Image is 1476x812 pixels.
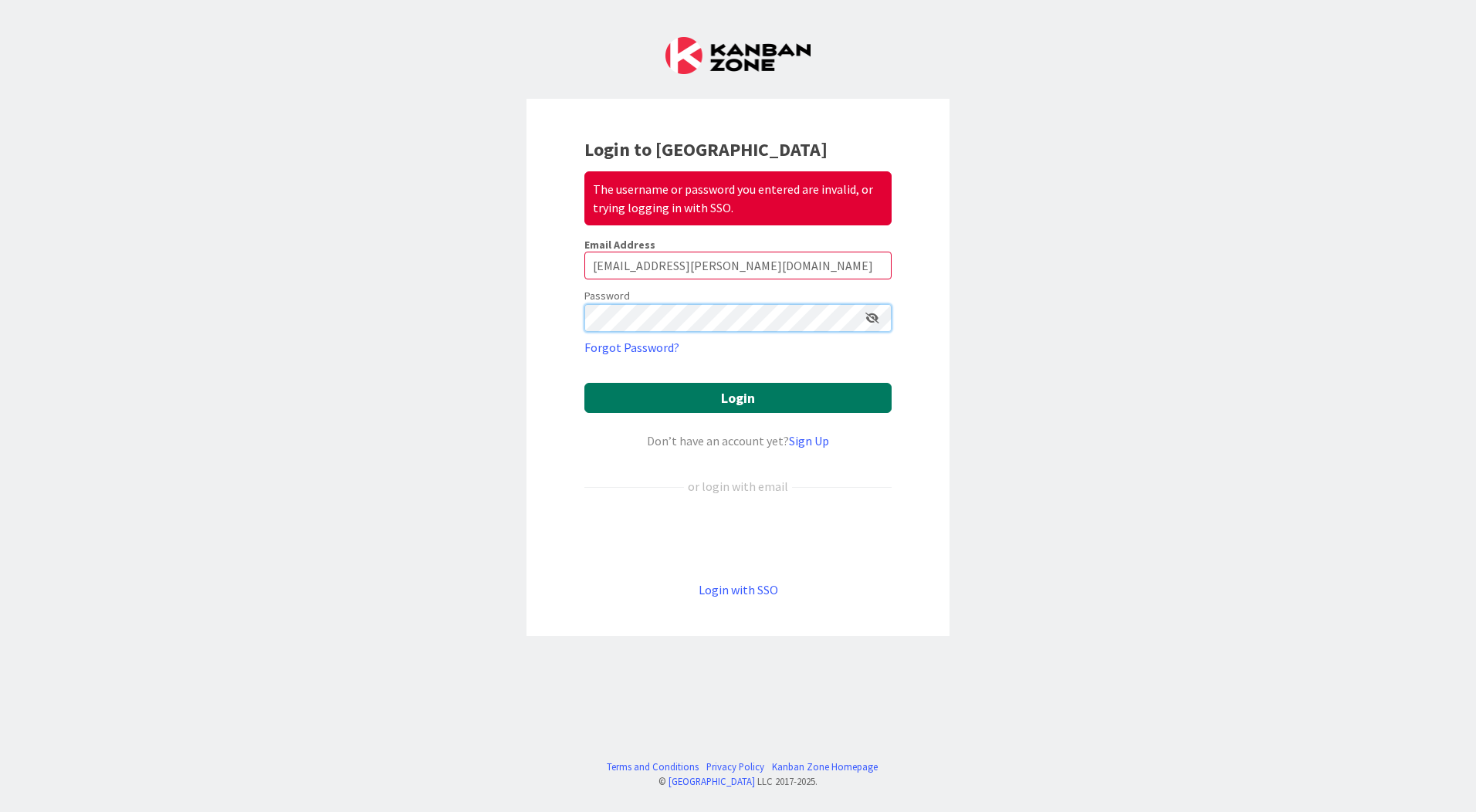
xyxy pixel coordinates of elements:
label: Password [584,288,630,304]
a: Forgot Password? [584,338,679,357]
img: Kanban Zone [665,37,811,74]
button: Login [584,383,892,413]
a: Terms and Conditions [607,760,699,774]
a: Privacy Policy [706,760,764,774]
a: Sign Up [789,433,829,448]
iframe: Sign in with Google Button [577,521,899,555]
div: Don’t have an account yet? [584,431,892,450]
div: The username or password you entered are invalid, or trying logging in with SSO. [584,171,892,225]
label: Email Address [584,238,655,252]
a: Login with SSO [699,582,778,597]
keeper-lock: Open Keeper Popup [842,309,861,327]
div: or login with email [684,477,792,496]
a: Kanban Zone Homepage [772,760,878,774]
div: © LLC 2017- 2025 . [599,774,878,789]
a: [GEOGRAPHIC_DATA] [669,775,755,787]
b: Login to [GEOGRAPHIC_DATA] [584,137,828,161]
